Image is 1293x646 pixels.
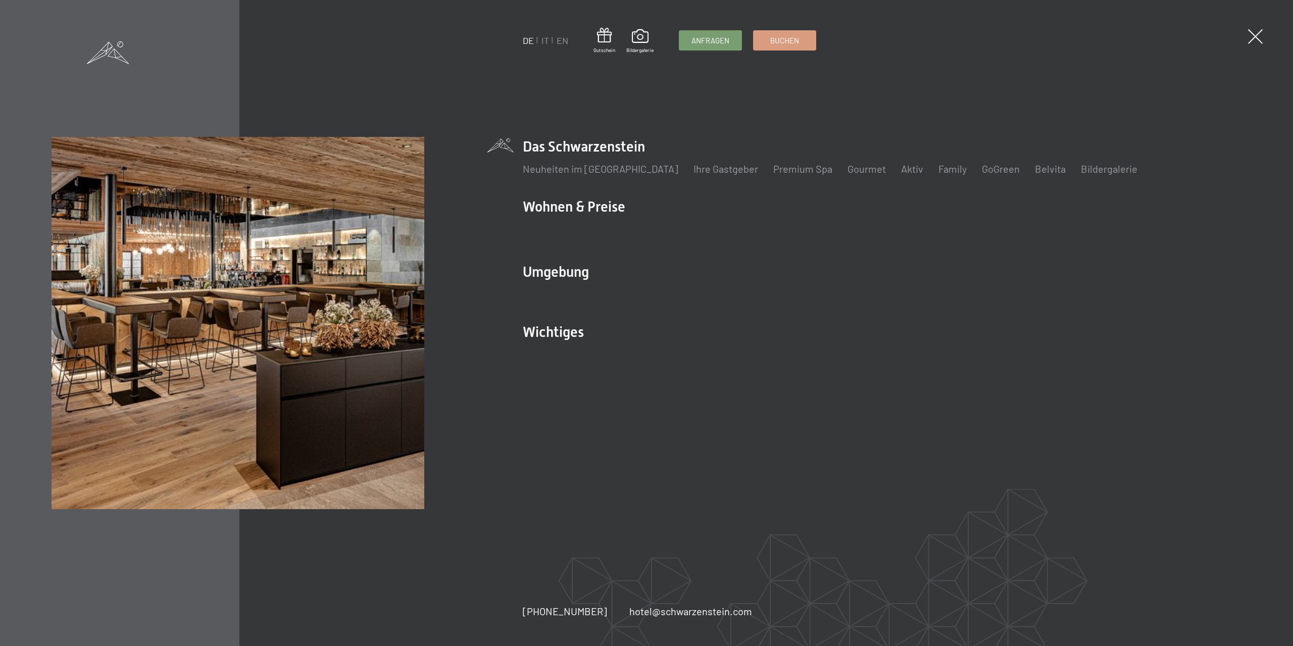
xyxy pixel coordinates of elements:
a: Premium Spa [773,163,832,175]
a: Gutschein [593,28,615,54]
span: Gutschein [593,46,615,54]
img: Wellnesshotel Südtirol SCHWARZENSTEIN - Wellnessurlaub in den Alpen, Wandern und Wellness [52,137,424,509]
a: Anfragen [679,31,741,50]
a: Family [938,163,967,175]
a: IT [541,35,549,46]
a: Neuheiten im [GEOGRAPHIC_DATA] [523,163,678,175]
a: Bildergalerie [1081,163,1137,175]
a: Belvita [1035,163,1066,175]
a: Aktiv [901,163,923,175]
a: Ihre Gastgeber [693,163,758,175]
span: Anfragen [691,35,729,46]
a: Bildergalerie [626,29,654,54]
a: [PHONE_NUMBER] [523,604,607,618]
a: Buchen [754,31,816,50]
a: GoGreen [982,163,1020,175]
span: [PHONE_NUMBER] [523,605,607,617]
a: hotel@schwarzenstein.com [629,604,752,618]
span: Bildergalerie [626,46,654,54]
span: Buchen [770,35,799,46]
a: EN [557,35,568,46]
a: Gourmet [848,163,886,175]
a: DE [523,35,534,46]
